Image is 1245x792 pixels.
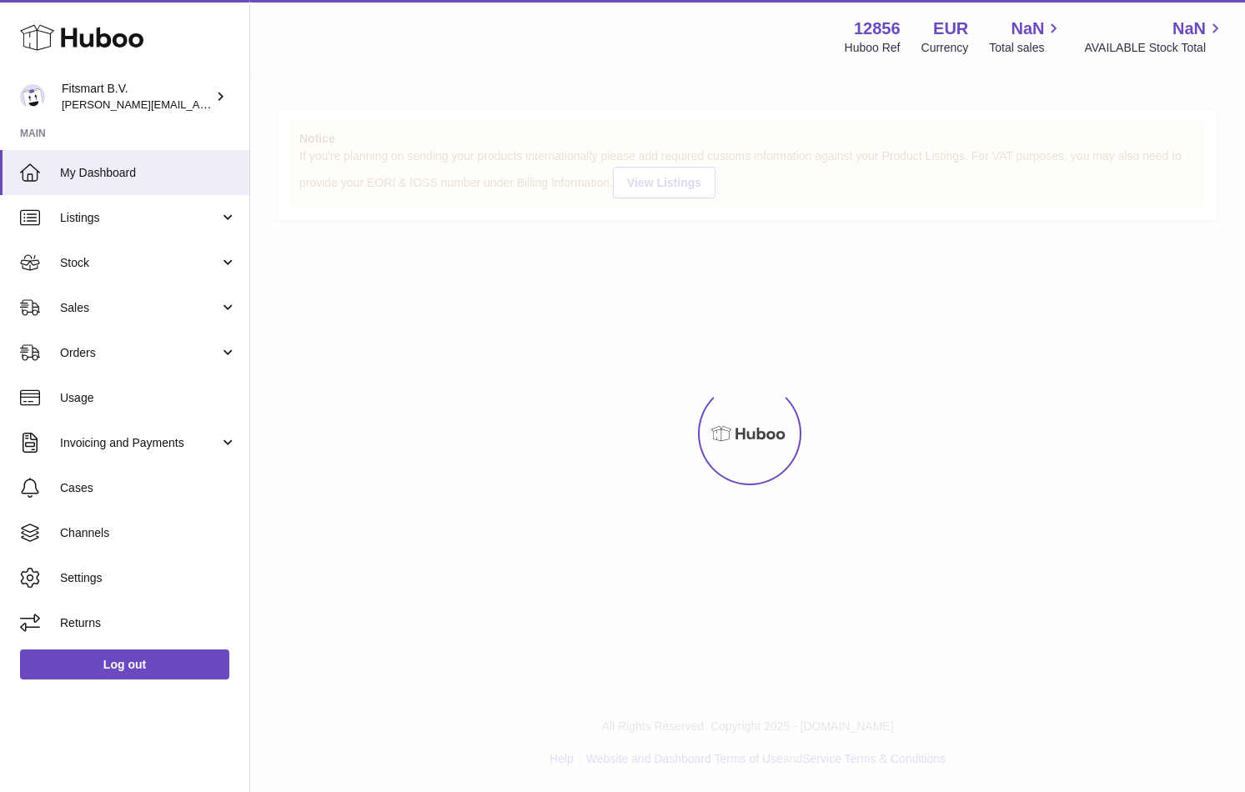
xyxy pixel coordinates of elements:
[60,480,237,496] span: Cases
[20,84,45,109] img: jonathan@leaderoo.com
[60,300,219,316] span: Sales
[933,18,968,40] strong: EUR
[1011,18,1044,40] span: NaN
[62,98,334,111] span: [PERSON_NAME][EMAIL_ADDRESS][DOMAIN_NAME]
[60,345,219,361] span: Orders
[989,40,1063,56] span: Total sales
[60,570,237,586] span: Settings
[60,210,219,226] span: Listings
[60,525,237,541] span: Channels
[1084,18,1225,56] a: NaN AVAILABLE Stock Total
[1172,18,1206,40] span: NaN
[60,255,219,271] span: Stock
[20,649,229,679] a: Log out
[1084,40,1225,56] span: AVAILABLE Stock Total
[60,390,237,406] span: Usage
[62,81,212,113] div: Fitsmart B.V.
[854,18,901,40] strong: 12856
[989,18,1063,56] a: NaN Total sales
[845,40,901,56] div: Huboo Ref
[60,165,237,181] span: My Dashboard
[60,435,219,451] span: Invoicing and Payments
[60,615,237,631] span: Returns
[921,40,969,56] div: Currency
